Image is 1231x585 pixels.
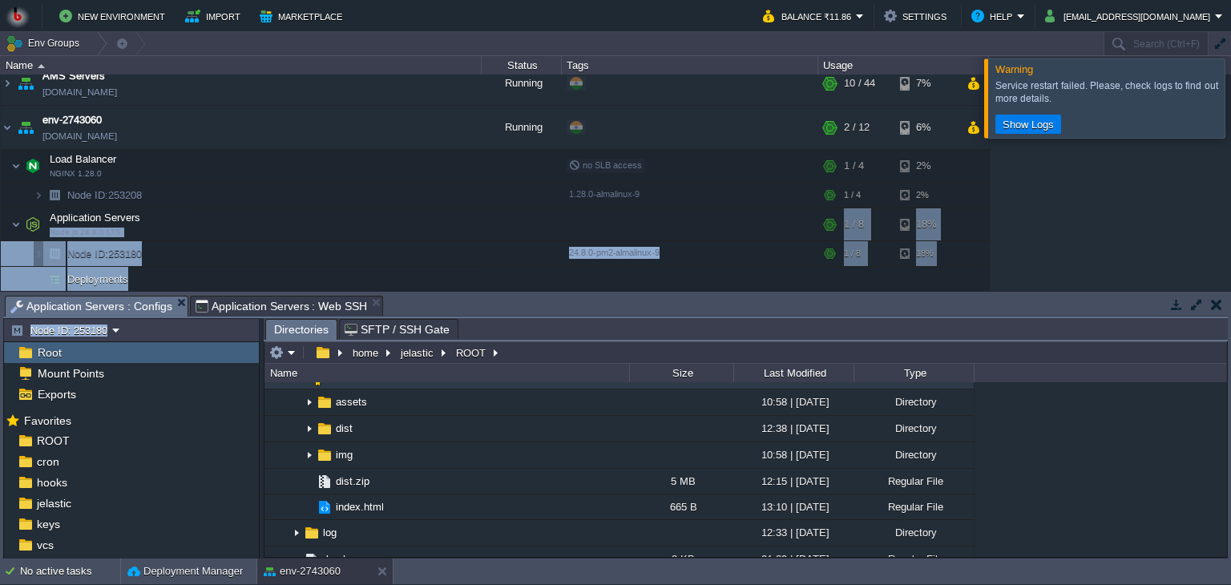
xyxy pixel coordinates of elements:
div: Regular File [854,469,974,494]
img: AMDAwAAAACH5BAEAAAAALAAAAAABAAEAAAICRAEAOw== [316,473,333,490]
span: Favorites [21,414,74,428]
img: AMDAwAAAACH5BAEAAAAALAAAAAABAAEAAAICRAEAOw== [290,547,303,571]
div: 1 / 8 [844,241,861,266]
div: Tags [563,56,817,75]
a: jelastic [34,496,74,510]
span: Node.js 24.8.0 LTS [50,228,121,237]
div: Status [482,56,561,75]
div: Running [482,106,562,149]
a: cron [34,454,62,469]
div: 12:38 | [DATE] [733,416,854,441]
img: AMDAwAAAACH5BAEAAAAALAAAAAABAAEAAAICRAEAOw== [11,150,21,182]
button: Node ID: 253180 [10,323,112,337]
a: Exports [34,387,79,401]
div: 01:29 | [DATE] [733,547,854,571]
span: 253180 [66,247,144,260]
span: SFTP / SSH Gate [345,320,450,339]
img: AMDAwAAAACH5BAEAAAAALAAAAAABAAEAAAICRAEAOw== [1,106,14,149]
img: AMDAwAAAACH5BAEAAAAALAAAAAABAAEAAAICRAEAOw== [316,498,333,516]
button: New Environment [59,6,170,26]
a: AMS Servers [42,68,105,84]
div: 6% [900,106,952,149]
div: Directory [854,389,974,414]
span: 24.8.0-pm2-almalinux-9 [569,248,660,257]
a: hooks [34,475,70,490]
div: Type [855,364,974,382]
span: Warning [995,63,1033,75]
img: AMDAwAAAACH5BAEAAAAALAAAAAABAAEAAAICRAEAOw== [11,208,21,240]
button: env-2743060 [264,563,341,579]
div: 10:58 | [DATE] [733,389,854,414]
div: 10 / 44 [844,62,875,105]
span: env-2743060 [42,112,102,128]
img: AMDAwAAAACH5BAEAAAAALAAAAAABAAEAAAICRAEAOw== [34,241,43,266]
img: AMDAwAAAACH5BAEAAAAALAAAAAABAAEAAAICRAEAOw== [303,469,316,494]
img: AMDAwAAAACH5BAEAAAAALAAAAAABAAEAAAICRAEAOw== [316,393,333,411]
button: Marketplace [260,6,347,26]
img: Bitss Techniques [6,4,30,28]
span: Node ID: [67,189,108,201]
div: 18% [900,208,952,240]
img: AMDAwAAAACH5BAEAAAAALAAAAAABAAEAAAICRAEAOw== [316,420,333,438]
div: 1 / 8 [844,208,864,240]
img: AMDAwAAAACH5BAEAAAAALAAAAAABAAEAAAICRAEAOw== [34,267,43,292]
a: Mount Points [34,366,107,381]
a: dist [333,422,355,435]
a: Favorites [21,414,74,427]
img: AMDAwAAAACH5BAEAAAAALAAAAAABAAEAAAICRAEAOw== [14,62,37,105]
button: Show Logs [998,117,1059,131]
a: index.html [333,500,386,514]
div: Service restart failed. Please, check logs to find out more details. [995,79,1221,105]
img: AMDAwAAAACH5BAEAAAAALAAAAAABAAEAAAICRAEAOw== [43,241,66,266]
span: log [321,526,339,539]
a: Node ID:253180 [66,247,144,260]
a: Application ServersNode.js 24.8.0 LTS [48,212,143,224]
img: AMDAwAAAACH5BAEAAAAALAAAAAABAAEAAAICRAEAOw== [1,62,14,105]
div: 2 KB [629,547,733,571]
div: Running [482,62,562,105]
a: [DOMAIN_NAME] [42,84,117,100]
div: 2% [900,183,952,208]
span: Application Servers [48,211,143,224]
span: Application Servers : Web SSH [196,297,368,316]
div: 7% [900,62,952,105]
button: Env Groups [6,32,85,54]
button: Settings [884,6,951,26]
button: [EMAIL_ADDRESS][DOMAIN_NAME] [1045,6,1215,26]
a: vcs [34,538,56,552]
div: 2% [900,150,952,182]
img: AMDAwAAAACH5BAEAAAAALAAAAAABAAEAAAICRAEAOw== [290,521,303,546]
span: Node ID: [67,248,108,260]
a: [DOMAIN_NAME] [42,128,117,144]
a: assets [333,395,369,409]
img: AMDAwAAAACH5BAEAAAAALAAAAAABAAEAAAICRAEAOw== [303,524,321,542]
div: Regular File [854,494,974,519]
img: AMDAwAAAACH5BAEAAAAALAAAAAABAAEAAAICRAEAOw== [316,446,333,464]
img: AMDAwAAAACH5BAEAAAAALAAAAAABAAEAAAICRAEAOw== [34,183,43,208]
a: img [333,448,355,462]
a: dist.zip [333,474,372,488]
input: Click to enter the path [264,341,1227,364]
img: AMDAwAAAACH5BAEAAAAALAAAAAABAAEAAAICRAEAOw== [43,183,66,208]
img: AMDAwAAAACH5BAEAAAAALAAAAAABAAEAAAICRAEAOw== [303,390,316,415]
span: 1.28.0-almalinux-9 [569,189,640,199]
div: 12:15 | [DATE] [733,469,854,494]
div: Usage [819,56,988,75]
img: AMDAwAAAACH5BAEAAAAALAAAAAABAAEAAAICRAEAOw== [14,106,37,149]
button: Import [185,6,245,26]
div: 10:58 | [DATE] [733,442,854,467]
span: .bashrc [321,552,360,566]
div: 18% [900,241,952,266]
div: Last Modified [735,364,854,382]
span: Deployments [66,272,131,286]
